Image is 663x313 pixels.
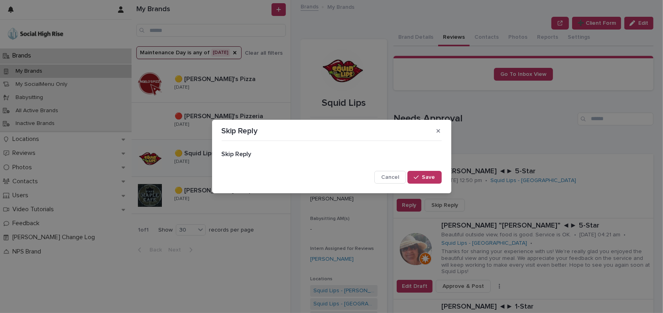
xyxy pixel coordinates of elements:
[381,174,399,180] span: Cancel
[422,174,435,180] span: Save
[222,126,258,136] p: Skip Reply
[374,171,406,184] button: Cancel
[407,171,441,184] button: Save
[222,151,442,158] h2: Skip Reply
